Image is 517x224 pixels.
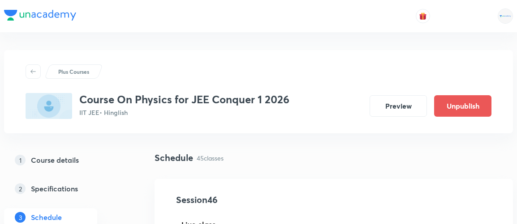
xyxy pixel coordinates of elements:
p: 2 [15,183,26,194]
h3: Course On Physics for JEE Conquer 1 2026 [79,93,289,106]
h5: Schedule [31,212,62,223]
button: Unpublish [434,95,491,117]
a: 1Course details [4,151,126,169]
h4: Schedule [155,151,193,165]
img: avatar [419,12,427,20]
button: avatar [416,9,430,23]
h4: Session 46 [176,193,340,207]
p: 1 [15,155,26,165]
h5: Course details [31,155,79,165]
a: Company Logo [4,10,76,23]
p: 45 classes [197,153,224,163]
img: Company Logo [4,10,76,21]
img: Rahul Mishra [498,8,513,24]
h5: Specifications [31,183,78,194]
a: 2Specifications [4,180,126,198]
button: Preview [370,95,427,117]
p: Plus Courses [58,68,89,76]
p: 3 [15,212,26,223]
img: 0A746E10-8EA6-491C-91EC-40B7D5ED78A0_plus.png [26,93,72,119]
p: IIT JEE • Hinglish [79,108,289,117]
